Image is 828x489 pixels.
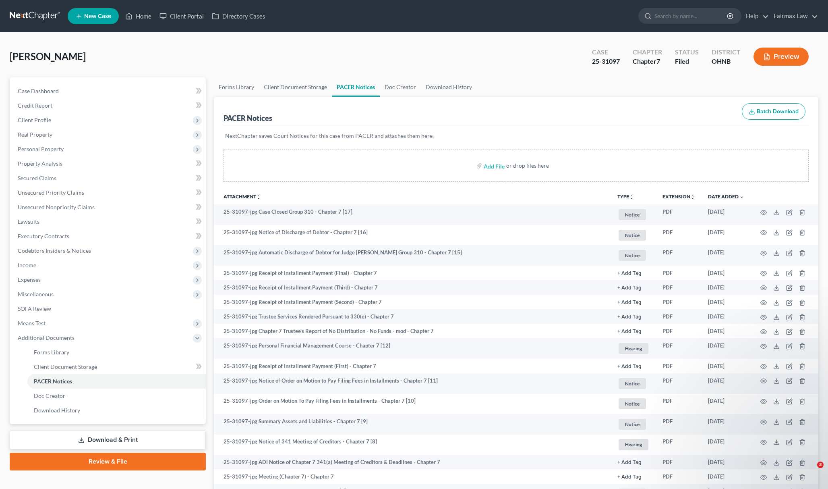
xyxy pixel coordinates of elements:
a: Doc Creator [380,77,421,97]
td: [DATE] [702,309,751,324]
a: Executory Contracts [11,229,206,243]
button: TYPEunfold_more [617,194,634,200]
a: Notice [617,249,650,262]
a: Download History [421,77,477,97]
td: 25-31097-jpg Personal Financial Management Course - Chapter 7 [12] [214,338,611,359]
td: 25-31097-jpg Chapter 7 Trustee's Report of No Distribution - No Funds - mod - Chapter 7 [214,324,611,338]
span: Notice [619,398,646,409]
span: Hearing [619,343,648,354]
span: Client Document Storage [34,363,97,370]
button: + Add Tag [617,460,642,465]
div: 25-31097 [592,57,620,66]
span: Client Profile [18,117,51,123]
i: expand_more [739,195,744,200]
a: Date Added expand_more [708,194,744,200]
span: Property Analysis [18,160,62,167]
td: 25-31097-jpg Case Closed Group 310 - Chapter 7 [17] [214,204,611,225]
td: PDF [656,324,702,338]
td: PDF [656,435,702,455]
a: + Add Tag [617,362,650,370]
a: + Add Tag [617,269,650,277]
button: + Add Tag [617,329,642,334]
td: 25-31097-jpg Receipt of Installment Payment (Final) - Chapter 7 [214,266,611,280]
i: unfold_more [690,195,695,200]
td: [DATE] [702,324,751,338]
span: Forms Library [34,349,69,356]
a: PACER Notices [332,77,380,97]
td: [DATE] [702,469,751,484]
td: 25-31097-jpg Notice of Order on Motion to Pay Filing Fees in Installments - Chapter 7 [11] [214,373,611,394]
td: PDF [656,280,702,295]
button: + Add Tag [617,285,642,291]
td: PDF [656,225,702,246]
span: Notice [619,250,646,261]
a: Unsecured Nonpriority Claims [11,200,206,214]
a: + Add Tag [617,458,650,466]
a: Client Document Storage [27,360,206,374]
p: NextChapter saves Court Notices for this case from PACER and attaches them here. [225,132,807,140]
span: Case Dashboard [18,87,59,94]
a: SOFA Review [11,302,206,316]
a: Extensionunfold_more [662,194,695,200]
a: Notice [617,229,650,242]
a: Fairmax Law [770,9,818,23]
td: 25-31097-jpg Receipt of Installment Payment (First) - Chapter 7 [214,359,611,373]
td: PDF [656,295,702,309]
td: 25-31097-jpg Notice of Discharge of Debtor - Chapter 7 [16] [214,225,611,246]
a: Notice [617,377,650,390]
button: + Add Tag [617,314,642,320]
button: + Add Tag [617,474,642,480]
span: Notice [619,419,646,430]
td: [DATE] [702,280,751,295]
a: Secured Claims [11,171,206,185]
td: PDF [656,245,702,266]
div: District [712,48,741,57]
button: + Add Tag [617,300,642,305]
span: Executory Contracts [18,233,69,239]
td: PDF [656,266,702,280]
td: PDF [656,469,702,484]
a: Client Portal [155,9,208,23]
a: Forms Library [214,77,259,97]
td: 25-31097-jpg Summary Assets and Liabilities - Chapter 7 [9] [214,414,611,435]
a: Download & Print [10,431,206,449]
span: New Case [84,13,111,19]
span: Codebtors Insiders & Notices [18,247,91,254]
td: 25-31097-jpg Receipt of Installment Payment (Third) - Chapter 7 [214,280,611,295]
td: PDF [656,359,702,373]
div: PACER Notices [224,113,272,123]
a: PACER Notices [27,374,206,389]
span: Unsecured Nonpriority Claims [18,204,95,210]
td: [DATE] [702,245,751,266]
span: Personal Property [18,146,64,152]
a: Notice [617,418,650,431]
a: + Add Tag [617,327,650,335]
button: + Add Tag [617,364,642,369]
a: Hearing [617,438,650,451]
button: Preview [753,48,809,66]
a: Doc Creator [27,389,206,403]
td: 25-31097-jpg Meeting (Chapter 7) - Chapter 7 [214,469,611,484]
td: [DATE] [702,225,751,246]
a: Forms Library [27,345,206,360]
td: PDF [656,338,702,359]
td: 25-31097-jpg ADI Notice of Chapter 7 341(a) Meeting of Creditors & Deadlines - Chapter 7 [214,455,611,469]
span: Hearing [619,439,648,450]
a: Case Dashboard [11,84,206,98]
span: Lawsuits [18,218,39,225]
span: Notice [619,230,646,241]
button: Batch Download [742,103,805,120]
i: unfold_more [256,195,261,200]
a: + Add Tag [617,473,650,481]
span: Notice [619,378,646,389]
td: [DATE] [702,373,751,394]
td: PDF [656,373,702,394]
td: 25-31097-jpg Automatic Discharge of Debtor for Judge [PERSON_NAME] Group 310 - Chapter 7 [15] [214,245,611,266]
div: Chapter [633,48,662,57]
span: Income [18,262,36,268]
div: Filed [675,57,699,66]
a: Hearing [617,342,650,355]
iframe: Intercom live chat [801,462,820,481]
td: 25-31097-jpg Order on Motion To Pay Filing Fees in Installments - Chapter 7 [10] [214,394,611,414]
span: Unsecured Priority Claims [18,189,84,196]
